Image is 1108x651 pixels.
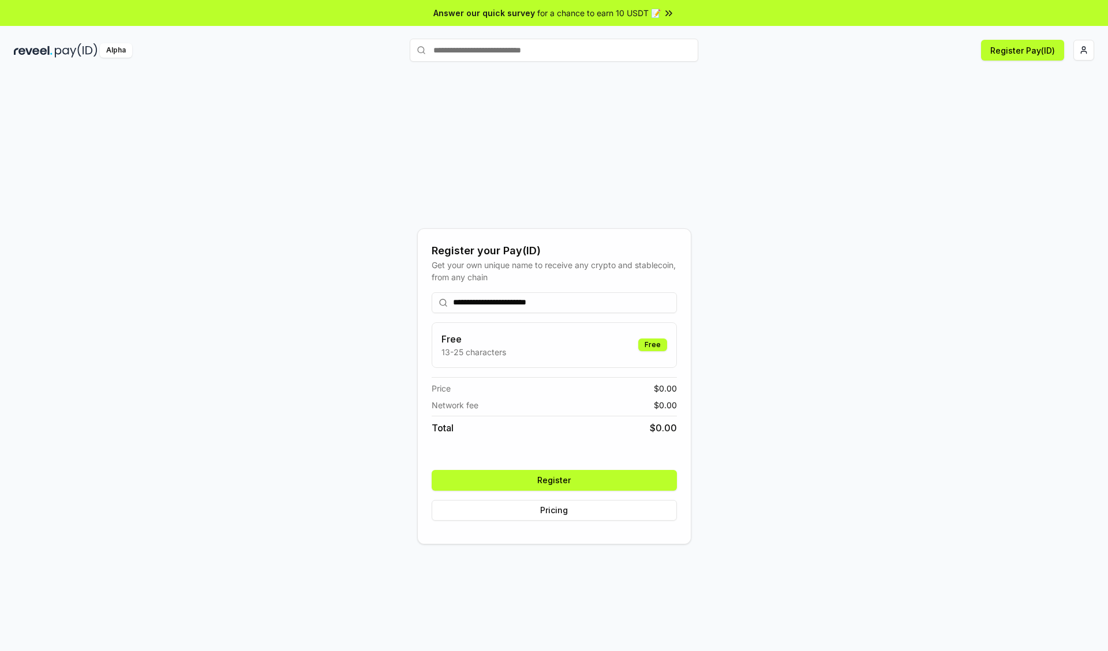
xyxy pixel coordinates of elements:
[100,43,132,58] div: Alpha
[441,346,506,358] p: 13-25 characters
[981,40,1064,61] button: Register Pay(ID)
[432,382,451,394] span: Price
[654,399,677,411] span: $ 0.00
[432,421,454,435] span: Total
[441,332,506,346] h3: Free
[650,421,677,435] span: $ 0.00
[432,259,677,283] div: Get your own unique name to receive any crypto and stablecoin, from any chain
[432,399,478,411] span: Network fee
[55,43,98,58] img: pay_id
[14,43,53,58] img: reveel_dark
[654,382,677,394] span: $ 0.00
[432,500,677,521] button: Pricing
[433,7,535,19] span: Answer our quick survey
[432,243,677,259] div: Register your Pay(ID)
[537,7,661,19] span: for a chance to earn 10 USDT 📝
[638,338,667,351] div: Free
[432,470,677,491] button: Register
